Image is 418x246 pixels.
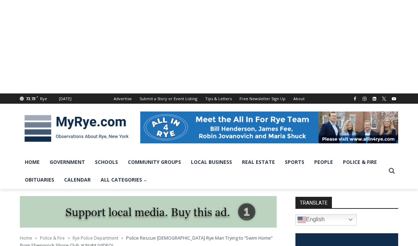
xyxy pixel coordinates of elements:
button: View Search Form [385,165,398,177]
a: Rye Police Department [73,235,118,241]
img: support local media, buy this ad [20,196,277,228]
span: > [68,236,70,241]
a: All Categories [96,171,152,189]
nav: Secondary Navigation [110,93,309,104]
a: Government [45,153,90,171]
div: Rye [40,96,47,102]
a: Linkedin [370,95,379,103]
a: Facebook [351,95,359,103]
a: Instagram [360,95,369,103]
span: > [121,236,123,241]
span: 72.73 [26,96,35,101]
img: MyRye.com [20,110,133,147]
span: F [36,95,38,99]
span: All Categories [101,176,147,184]
a: People [309,153,338,171]
a: Police & Fire [338,153,382,171]
a: Home [20,153,45,171]
a: Calendar [59,171,96,189]
a: Submit a Story or Event Listing [136,93,201,104]
nav: Primary Navigation [20,153,385,189]
a: Local Business [186,153,237,171]
a: About [289,93,309,104]
a: Sports [280,153,309,171]
strong: TRANSLATE [295,197,332,208]
span: > [35,236,37,241]
a: Home [20,235,32,241]
img: en [298,216,306,224]
a: Police & Fire [40,235,65,241]
a: Community Groups [123,153,186,171]
img: All in for Rye [140,111,398,143]
a: Free Newsletter Sign Up [236,93,289,104]
a: English [295,214,357,225]
div: [DATE] [59,96,72,102]
a: YouTube [390,95,398,103]
a: Schools [90,153,123,171]
a: Advertise [110,93,136,104]
a: Obituaries [20,171,59,189]
a: X [380,95,388,103]
a: Tips & Letters [201,93,236,104]
a: Real Estate [237,153,280,171]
